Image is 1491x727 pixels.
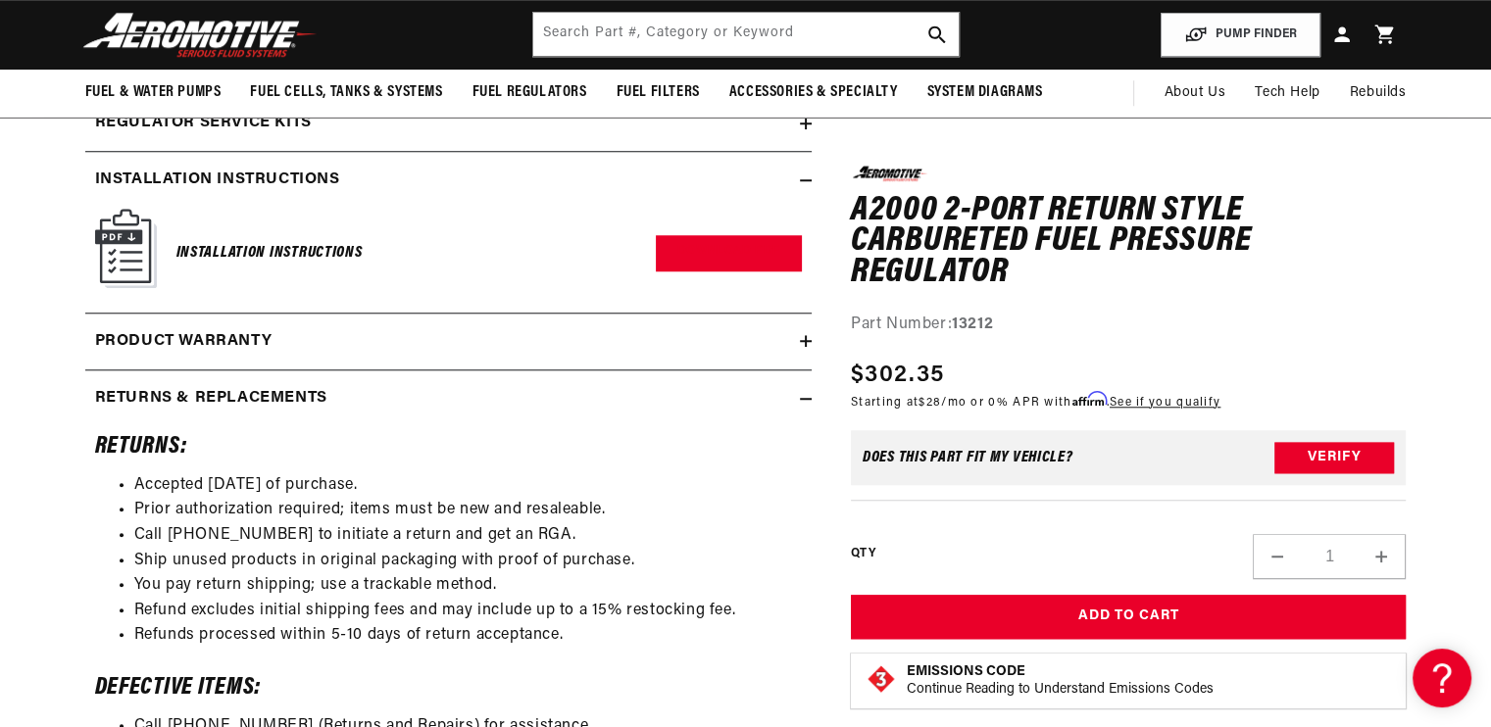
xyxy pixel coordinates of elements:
[952,317,993,333] strong: 13212
[95,111,312,136] h2: Regulator Service Kits
[1350,82,1407,104] span: Rebuilds
[472,82,587,103] span: Fuel Regulators
[851,393,1220,412] p: Starting at /mo or 0% APR with .
[851,358,944,393] span: $302.35
[95,329,273,355] h2: Product warranty
[85,314,812,370] summary: Product warranty
[1335,70,1421,117] summary: Rebuilds
[927,82,1043,103] span: System Diagrams
[1072,392,1107,407] span: Affirm
[1161,13,1320,57] button: PUMP FINDER
[134,549,802,574] li: Ship unused products in original packaging with proof of purchase.
[85,95,812,152] summary: Regulator Service Kits
[913,70,1058,116] summary: System Diagrams
[851,196,1407,289] h1: A2000 2-Port Return Style Carbureted Fuel Pressure Regulator
[919,397,941,409] span: $28
[95,386,327,412] h2: Returns & replacements
[134,523,802,549] li: Call [PHONE_NUMBER] to initiate a return and get an RGA.
[656,235,802,271] a: Download PDF
[916,13,959,56] button: search button
[729,82,898,103] span: Accessories & Specialty
[851,547,875,563] label: QTY
[851,596,1407,640] button: Add to Cart
[907,682,1214,700] p: Continue Reading to Understand Emissions Codes
[866,664,897,696] img: Emissions code
[851,314,1407,339] div: Part Number:
[85,82,222,103] span: Fuel & Water Pumps
[602,70,715,116] summary: Fuel Filters
[458,70,602,116] summary: Fuel Regulators
[863,451,1073,466] div: Does This part fit My vehicle?
[1240,70,1334,117] summary: Tech Help
[907,664,1214,700] button: Emissions CodeContinue Reading to Understand Emissions Codes
[715,70,913,116] summary: Accessories & Specialty
[95,437,802,458] h4: Returns:
[134,498,802,523] li: Prior authorization required; items must be new and resaleable.
[134,599,802,624] li: Refund excludes initial shipping fees and may include up to a 15% restocking fee.
[1274,443,1394,474] button: Verify
[95,168,340,193] h2: Installation Instructions
[95,678,802,699] h4: Defective Items:
[134,473,802,499] li: Accepted [DATE] of purchase.
[235,70,457,116] summary: Fuel Cells, Tanks & Systems
[85,152,812,209] summary: Installation Instructions
[250,82,442,103] span: Fuel Cells, Tanks & Systems
[1149,70,1240,117] a: About Us
[77,12,323,58] img: Aeromotive
[907,665,1025,680] strong: Emissions Code
[176,240,363,267] h6: Installation Instructions
[1255,82,1319,104] span: Tech Help
[134,573,802,599] li: You pay return shipping; use a trackable method.
[1110,397,1220,409] a: See if you qualify - Learn more about Affirm Financing (opens in modal)
[95,209,157,288] img: Instruction Manual
[71,70,236,116] summary: Fuel & Water Pumps
[617,82,700,103] span: Fuel Filters
[533,13,959,56] input: Search by Part Number, Category or Keyword
[134,623,802,649] li: Refunds processed within 5-10 days of return acceptance.
[1164,85,1225,100] span: About Us
[85,370,812,427] summary: Returns & replacements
